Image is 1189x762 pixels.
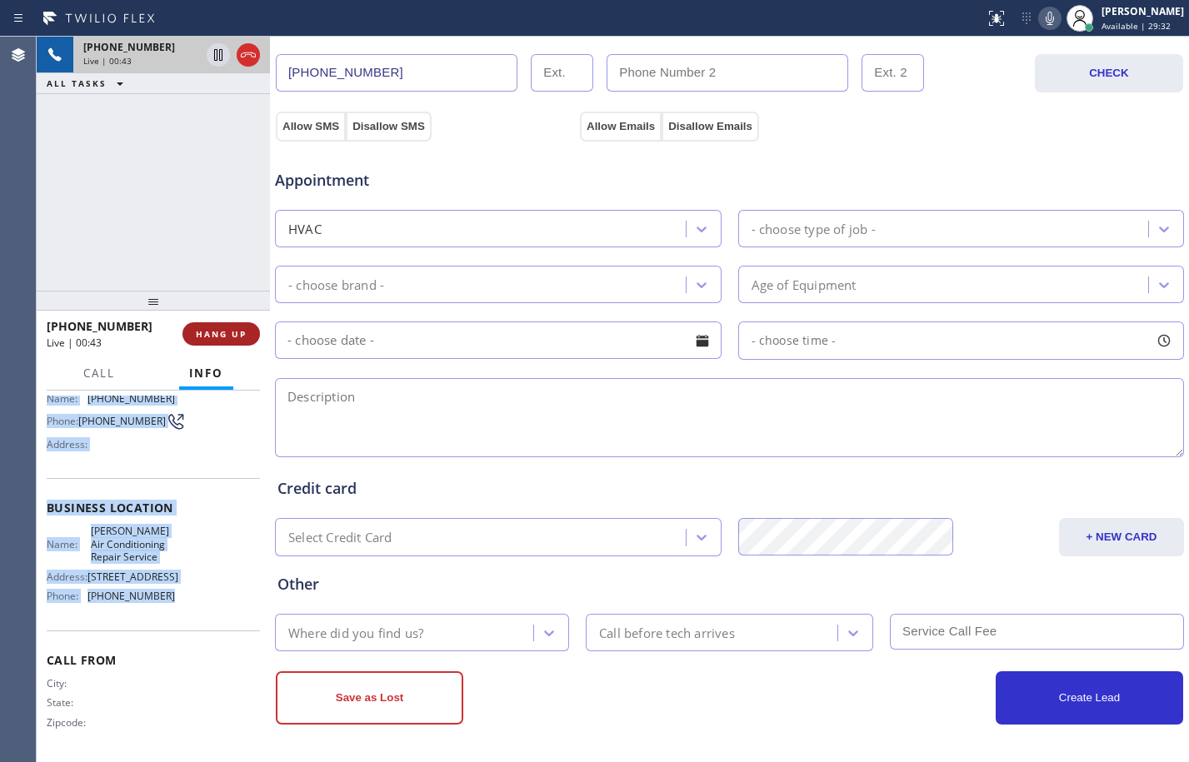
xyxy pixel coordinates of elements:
[47,500,260,515] span: Business location
[47,438,91,451] span: Address:
[531,54,593,92] input: Ext.
[83,366,115,381] span: Call
[47,415,78,427] span: Phone:
[189,366,223,381] span: Info
[87,392,175,405] span: [PHONE_NUMBER]
[346,112,432,142] button: Disallow SMS
[87,590,175,602] span: [PHONE_NUMBER]
[196,328,247,340] span: HANG UP
[47,336,102,350] span: Live | 00:43
[179,357,233,390] button: Info
[47,318,152,334] span: [PHONE_NUMBER]
[275,169,576,192] span: Appointment
[277,573,1182,595] div: Other
[1038,7,1062,30] button: Mute
[47,716,91,729] span: Zipcode:
[1102,4,1184,18] div: [PERSON_NAME]
[752,332,837,348] span: - choose time -
[78,415,166,427] span: [PHONE_NUMBER]
[1035,54,1183,92] button: CHECK
[47,677,91,690] span: City:
[83,40,175,54] span: [PHONE_NUMBER]
[1102,20,1171,32] span: Available | 29:32
[37,73,140,93] button: ALL TASKS
[237,43,260,67] button: Hang up
[607,54,848,92] input: Phone Number 2
[207,43,230,67] button: Hold Customer
[862,54,924,92] input: Ext. 2
[47,652,260,668] span: Call From
[276,54,517,92] input: Phone Number
[73,357,125,390] button: Call
[47,696,91,709] span: State:
[288,275,384,294] div: - choose brand -
[91,525,174,563] span: [PERSON_NAME] Air Conditioning Repair Service
[288,528,392,547] div: Select Credit Card
[47,77,107,89] span: ALL TASKS
[182,322,260,346] button: HANG UP
[599,623,735,642] div: Call before tech arrives
[275,321,722,359] input: - choose date -
[1059,518,1184,556] button: + NEW CARD
[288,219,322,238] div: HVAC
[288,623,423,642] div: Where did you find us?
[83,55,132,67] span: Live | 00:43
[47,538,91,550] span: Name:
[752,275,857,294] div: Age of Equipment
[580,112,662,142] button: Allow Emails
[996,671,1183,725] button: Create Lead
[47,392,87,405] span: Name:
[87,570,178,583] span: [STREET_ADDRESS]
[276,671,463,725] button: Save as Lost
[890,614,1184,650] input: Service Call Fee
[752,219,876,238] div: - choose type of job -
[47,570,87,583] span: Address:
[277,477,1182,500] div: Credit card
[47,590,87,602] span: Phone:
[662,112,759,142] button: Disallow Emails
[276,112,346,142] button: Allow SMS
